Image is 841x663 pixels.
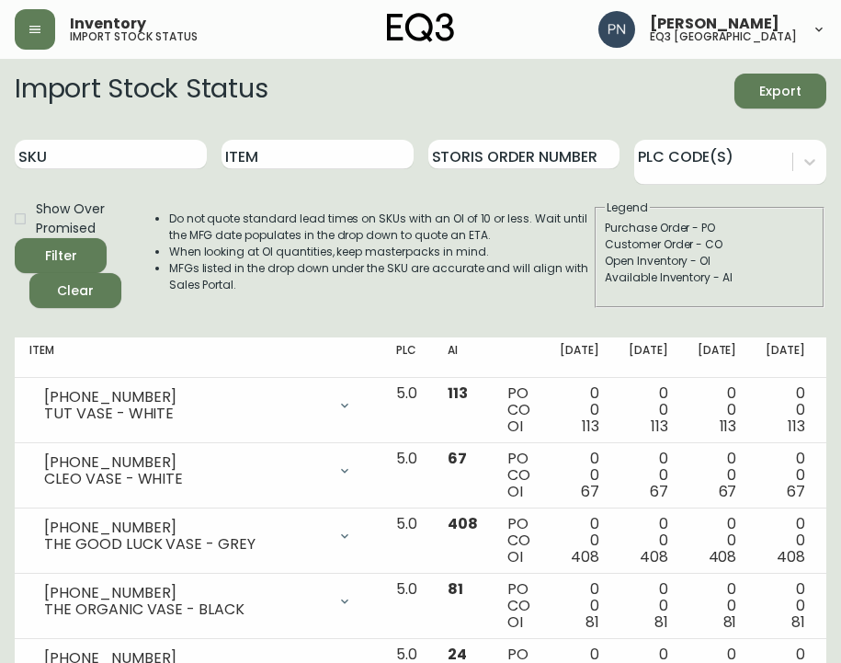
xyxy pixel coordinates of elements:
th: AI [433,337,493,378]
div: 0 0 [560,581,599,631]
li: When looking at OI quantities, keep masterpacks in mind. [169,244,593,260]
div: Filter [45,245,77,268]
span: 67 [787,481,805,502]
span: 113 [448,383,468,404]
span: OI [507,612,523,633]
div: 0 0 [560,516,599,566]
span: Show Over Promised [36,200,118,238]
li: MFGs listed in the drop down under the SKU are accurate and will align with Sales Portal. [169,260,593,293]
span: Export [749,80,812,103]
button: Filter [15,238,107,273]
div: 0 0 [766,581,805,631]
span: 81 [448,578,463,600]
button: Clear [29,273,121,308]
div: [PHONE_NUMBER] [44,520,326,536]
td: 5.0 [381,509,433,574]
th: PLC [381,337,433,378]
span: 408 [640,546,668,567]
div: 0 0 [629,516,668,566]
span: 67 [719,481,737,502]
div: 0 0 [766,451,805,500]
td: 5.0 [381,378,433,443]
th: [DATE] [683,337,752,378]
div: 0 0 [698,516,737,566]
span: 113 [582,416,599,437]
img: 496f1288aca128e282dab2021d4f4334 [598,11,635,48]
span: 81 [791,612,805,633]
div: [PHONE_NUMBER]TUT VASE - WHITE [29,385,367,426]
legend: Legend [605,200,650,216]
span: 67 [581,481,599,502]
li: Do not quote standard lead times on SKUs with an OI of 10 or less. Wait until the MFG date popula... [169,211,593,244]
span: Clear [44,280,107,303]
div: PO CO [507,581,530,631]
span: 81 [723,612,737,633]
div: 0 0 [560,385,599,435]
div: PO CO [507,451,530,500]
div: [PHONE_NUMBER] [44,585,326,601]
div: Open Inventory - OI [605,253,814,269]
span: 408 [448,513,478,534]
span: [PERSON_NAME] [650,17,779,31]
span: 408 [709,546,737,567]
td: 5.0 [381,574,433,639]
th: [DATE] [614,337,683,378]
h5: import stock status [70,31,198,42]
div: 0 0 [560,451,599,500]
div: Customer Order - CO [605,236,814,253]
div: CLEO VASE - WHITE [44,471,326,487]
th: [DATE] [545,337,614,378]
span: 67 [650,481,668,502]
th: Item [15,337,381,378]
div: Available Inventory - AI [605,269,814,286]
span: 113 [720,416,737,437]
div: Purchase Order - PO [605,220,814,236]
div: 0 0 [629,451,668,500]
img: logo [387,13,455,42]
button: Export [734,74,826,109]
div: [PHONE_NUMBER]CLEO VASE - WHITE [29,451,367,491]
div: [PHONE_NUMBER] [44,454,326,471]
th: [DATE] [751,337,820,378]
span: 67 [448,448,467,469]
div: PO CO [507,385,530,435]
span: 113 [788,416,805,437]
span: 81 [585,612,599,633]
h5: eq3 [GEOGRAPHIC_DATA] [650,31,797,42]
span: 408 [777,546,805,567]
div: PO CO [507,516,530,566]
div: 0 0 [629,581,668,631]
div: THE GOOD LUCK VASE - GREY [44,536,326,553]
div: 0 0 [698,385,737,435]
span: OI [507,481,523,502]
div: 0 0 [698,581,737,631]
td: 5.0 [381,443,433,509]
div: 0 0 [698,451,737,500]
span: Inventory [70,17,146,31]
div: 0 0 [766,516,805,566]
div: TUT VASE - WHITE [44,406,326,422]
div: 0 0 [766,385,805,435]
div: [PHONE_NUMBER]THE ORGANIC VASE - BLACK [29,581,367,622]
span: OI [507,416,523,437]
span: 408 [571,546,599,567]
span: OI [507,546,523,567]
div: [PHONE_NUMBER]THE GOOD LUCK VASE - GREY [29,516,367,556]
div: THE ORGANIC VASE - BLACK [44,601,326,618]
div: [PHONE_NUMBER] [44,389,326,406]
div: 0 0 [629,385,668,435]
h2: Import Stock Status [15,74,267,109]
span: 81 [654,612,668,633]
span: 113 [651,416,668,437]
